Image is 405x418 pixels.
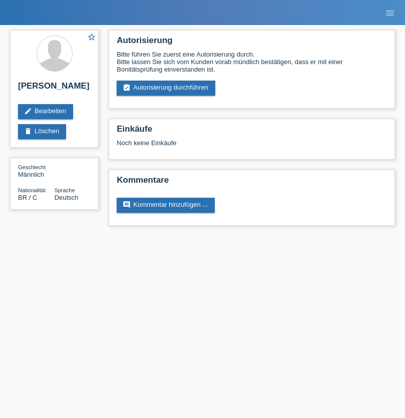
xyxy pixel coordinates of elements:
[18,104,73,119] a: editBearbeiten
[123,84,131,92] i: assignment_turned_in
[123,201,131,209] i: comment
[87,33,96,43] a: star_border
[55,187,75,193] span: Sprache
[18,164,46,170] span: Geschlecht
[55,194,79,201] span: Deutsch
[117,139,387,154] div: Noch keine Einkäufe
[24,127,32,135] i: delete
[385,8,395,18] i: menu
[24,107,32,115] i: edit
[380,10,400,16] a: menu
[18,194,37,201] span: Brasilien / C / 19.06.2021
[117,81,215,96] a: assignment_turned_inAutorisierung durchführen
[117,36,387,51] h2: Autorisierung
[18,163,55,178] div: Männlich
[18,124,66,139] a: deleteLöschen
[18,187,46,193] span: Nationalität
[117,198,215,213] a: commentKommentar hinzufügen ...
[117,51,387,73] div: Bitte führen Sie zuerst eine Autorisierung durch. Bitte lassen Sie sich vom Kunden vorab mündlich...
[18,81,91,96] h2: [PERSON_NAME]
[117,175,387,190] h2: Kommentare
[87,33,96,42] i: star_border
[117,124,387,139] h2: Einkäufe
